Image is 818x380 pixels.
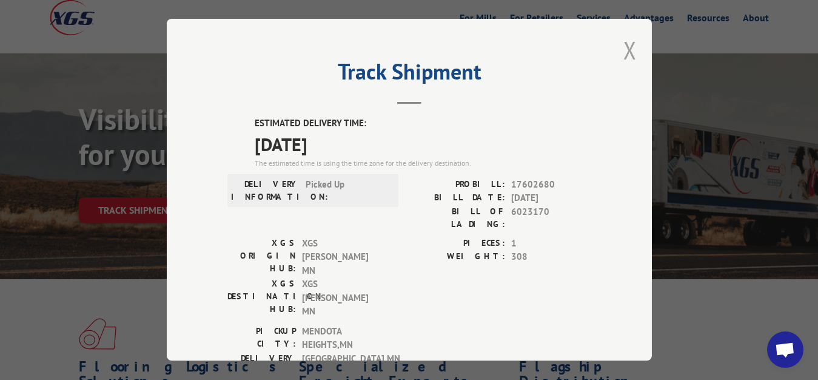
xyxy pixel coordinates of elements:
label: BILL DATE: [409,191,505,205]
span: [GEOGRAPHIC_DATA] , MN [302,352,384,378]
label: WEIGHT: [409,250,505,264]
label: BILL OF LADING: [409,205,505,231]
span: 308 [511,250,591,264]
label: DELIVERY INFORMATION: [231,178,300,203]
span: [DATE] [255,131,591,158]
h2: Track Shipment [227,63,591,86]
button: Close modal [623,34,637,66]
label: PIECES: [409,237,505,251]
label: XGS DESTINATION HUB: [227,277,296,319]
span: Picked Up [306,178,387,203]
span: MENDOTA HEIGHTS , MN [302,325,384,352]
span: XGS [PERSON_NAME] MN [302,237,384,278]
span: 1 [511,237,591,251]
label: PICKUP CITY: [227,325,296,352]
span: [DATE] [511,191,591,205]
label: ESTIMATED DELIVERY TIME: [255,117,591,131]
label: XGS ORIGIN HUB: [227,237,296,278]
div: The estimated time is using the time zone for the delivery destination. [255,158,591,169]
label: DELIVERY CITY: [227,352,296,378]
span: XGS [PERSON_NAME] MN [302,277,384,319]
span: 6023170 [511,205,591,231]
label: PROBILL: [409,178,505,192]
span: 17602680 [511,178,591,192]
a: Open chat [767,331,803,368]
